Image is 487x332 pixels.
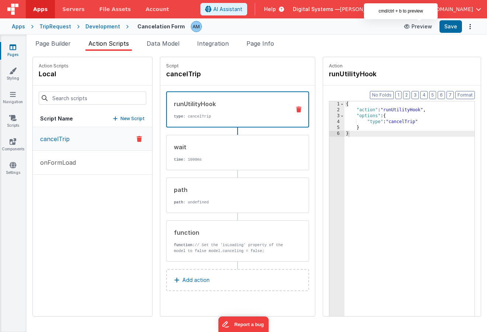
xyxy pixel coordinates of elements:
button: 5 [429,91,436,99]
h4: Cancelation Form [137,24,185,29]
h4: cancelTrip [166,69,277,79]
button: New Script [113,115,145,122]
div: 5 [329,125,344,131]
div: 2 [329,107,344,113]
h4: local [39,69,69,79]
button: 2 [403,91,410,99]
div: cmd/ctrl + b to preview [364,3,438,19]
p: cancelTrip [36,134,70,143]
span: Help [264,6,276,13]
p: New Script [120,115,145,122]
strong: time [174,157,183,162]
button: onFormLoad [33,151,152,175]
span: AI Assistant [213,6,242,13]
button: Save [439,20,462,33]
p: : 1000ms [174,157,285,162]
input: Search scripts [39,91,146,105]
div: 3 [329,113,344,119]
button: Add action [166,269,309,291]
strong: path [174,200,183,205]
button: Options [465,21,475,32]
span: Digital Systems — [293,6,340,13]
span: Action Scripts [88,40,129,47]
div: 1 [329,101,344,107]
button: 4 [420,91,428,99]
div: TripRequest [39,23,71,30]
span: Data Model [147,40,179,47]
iframe: Marker.io feedback button [218,317,269,332]
button: No Folds [370,91,394,99]
span: Page Builder [35,40,71,47]
button: Format [455,91,475,99]
div: Apps [12,23,25,30]
p: onFormLoad [36,158,76,167]
div: path [174,185,285,194]
span: File Assets [99,6,131,13]
img: 82e8a68be27a4fca029c885efbeca2a8 [191,21,202,32]
div: runUtilityHook [174,99,285,108]
button: AI Assistant [200,3,247,15]
span: Page Info [246,40,274,47]
p: Action Scripts [39,63,69,69]
p: Add action [182,276,210,284]
p: Script [166,63,309,69]
div: function [174,228,285,237]
div: 6 [329,131,344,137]
p: // Set the 'isLoading' property of the model to false model.canceling = false; [174,242,285,254]
p: : cancelTrip [174,113,285,119]
span: [PERSON_NAME][EMAIL_ADDRESS][DOMAIN_NAME] [340,6,473,13]
strong: type [174,114,183,119]
button: 7 [446,91,454,99]
button: Preview [400,21,437,32]
button: Digital Systems — [PERSON_NAME][EMAIL_ADDRESS][DOMAIN_NAME] [293,6,481,13]
div: Development [85,23,120,30]
button: 3 [411,91,419,99]
h5: Script Name [40,115,73,122]
button: 6 [438,91,445,99]
h4: runUtilityHook [329,69,439,79]
div: 4 [329,119,344,125]
span: Servers [62,6,84,13]
button: cancelTrip [33,127,152,151]
strong: function: [174,243,195,247]
p: : undefined [174,199,285,205]
div: wait [174,143,285,151]
p: Action [329,63,475,69]
span: Apps [33,6,48,13]
span: Integration [197,40,229,47]
button: 1 [395,91,402,99]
